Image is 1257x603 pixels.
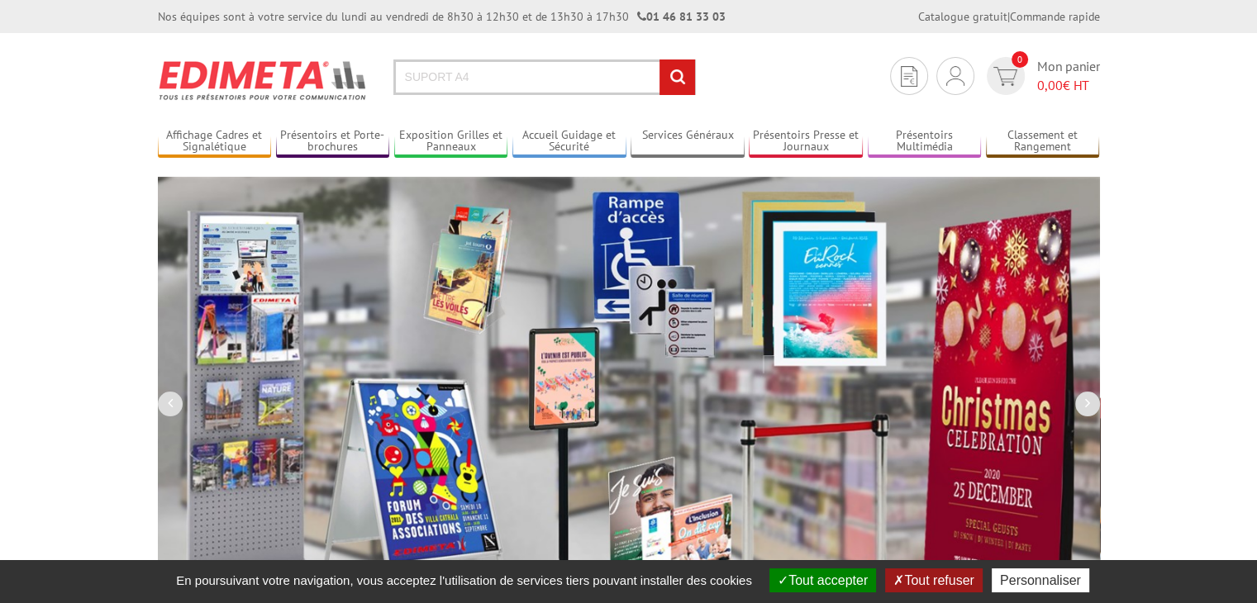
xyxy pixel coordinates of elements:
a: Accueil Guidage et Sécurité [512,128,626,155]
span: 0 [1012,51,1028,68]
input: rechercher [659,59,695,95]
img: devis rapide [993,67,1017,86]
div: | [918,8,1100,25]
span: 0,00 [1037,77,1063,93]
a: Services Généraux [631,128,745,155]
input: Rechercher un produit ou une référence... [393,59,696,95]
a: Exposition Grilles et Panneaux [394,128,508,155]
button: Personnaliser (fenêtre modale) [992,568,1089,592]
img: devis rapide [901,66,917,87]
span: € HT [1037,76,1100,95]
a: Affichage Cadres et Signalétique [158,128,272,155]
a: Classement et Rangement [986,128,1100,155]
img: Présentoir, panneau, stand - Edimeta - PLV, affichage, mobilier bureau, entreprise [158,50,369,111]
strong: 01 46 81 33 03 [637,9,726,24]
div: Nos équipes sont à votre service du lundi au vendredi de 8h30 à 12h30 et de 13h30 à 17h30 [158,8,726,25]
span: Mon panier [1037,57,1100,95]
button: Tout accepter [769,568,876,592]
a: Présentoirs Multimédia [868,128,982,155]
button: Tout refuser [885,568,982,592]
a: Présentoirs et Porte-brochures [276,128,390,155]
a: Commande rapide [1010,9,1100,24]
a: devis rapide 0 Mon panier 0,00€ HT [983,57,1100,95]
img: devis rapide [946,66,964,86]
span: En poursuivant votre navigation, vous acceptez l'utilisation de services tiers pouvant installer ... [168,573,760,587]
a: Présentoirs Presse et Journaux [749,128,863,155]
a: Catalogue gratuit [918,9,1007,24]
